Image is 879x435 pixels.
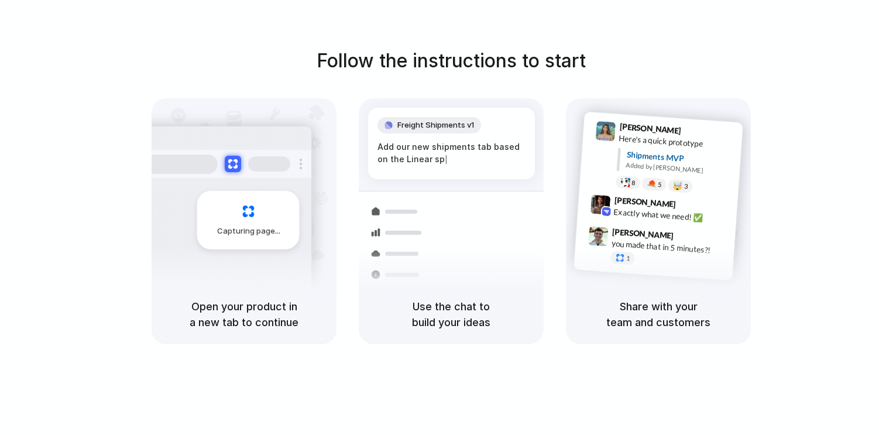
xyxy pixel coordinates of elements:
[217,225,282,237] span: Capturing page
[397,119,474,131] span: Freight Shipments v1
[373,299,530,330] h5: Use the chat to build your ideas
[679,200,703,214] span: 9:42 AM
[677,231,701,245] span: 9:47 AM
[626,160,733,177] div: Added by [PERSON_NAME]
[614,194,676,211] span: [PERSON_NAME]
[613,206,730,226] div: Exactly what we need! ✅
[377,141,526,166] div: Add our new shipments tab based on the Linear sp
[166,299,322,330] h5: Open your product in a new tab to continue
[611,238,728,258] div: you made that in 5 minutes?!
[619,120,681,137] span: [PERSON_NAME]
[626,255,630,262] span: 1
[673,182,683,191] div: 🤯
[626,149,734,168] div: Shipments MVP
[445,155,448,164] span: |
[317,47,586,75] h1: Follow the instructions to start
[658,181,662,188] span: 5
[580,299,737,330] h5: Share with your team and customers
[619,132,736,152] div: Here's a quick prototype
[685,126,709,140] span: 9:41 AM
[684,183,688,190] span: 3
[612,225,674,242] span: [PERSON_NAME]
[631,180,636,186] span: 8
